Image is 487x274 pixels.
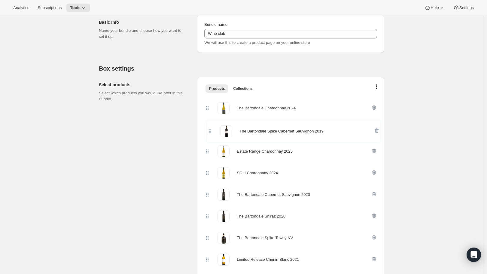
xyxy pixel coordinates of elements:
[237,170,278,176] div: SOLI Chardonnay 2024
[34,4,65,12] button: Subscriptions
[13,5,29,10] span: Analytics
[204,29,377,38] input: ie. Smoothie box
[237,148,293,154] div: Estate Range Chardonnay 2025
[10,4,33,12] button: Analytics
[467,248,481,262] div: Open Intercom Messenger
[204,40,310,45] span: We will use this to create a product page on your online store
[99,82,187,88] h2: Select products
[459,5,474,10] span: Settings
[99,90,187,102] p: Select which products you would like offer in this Bundle.
[237,257,299,263] div: Limited Release Chenin Blanc 2021
[99,28,187,40] p: Name your bundle and choose how you want to set it up.
[237,105,296,111] div: The Bartondale Chardonnay 2024
[66,4,90,12] button: Tools
[421,4,448,12] button: Help
[99,19,187,25] h2: Basic Info
[237,235,293,241] div: The Bartondale Spike Tawny NV
[204,22,227,27] span: Bundle name
[431,5,439,10] span: Help
[38,5,62,10] span: Subscriptions
[237,213,285,219] div: The Bartondale Shiraz 2020
[99,65,384,72] h2: Box settings
[233,86,253,91] span: Collections
[237,192,310,198] div: The Bartondale Cabernet Sauvignon 2020
[70,5,81,10] span: Tools
[450,4,477,12] button: Settings
[209,86,225,91] span: Products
